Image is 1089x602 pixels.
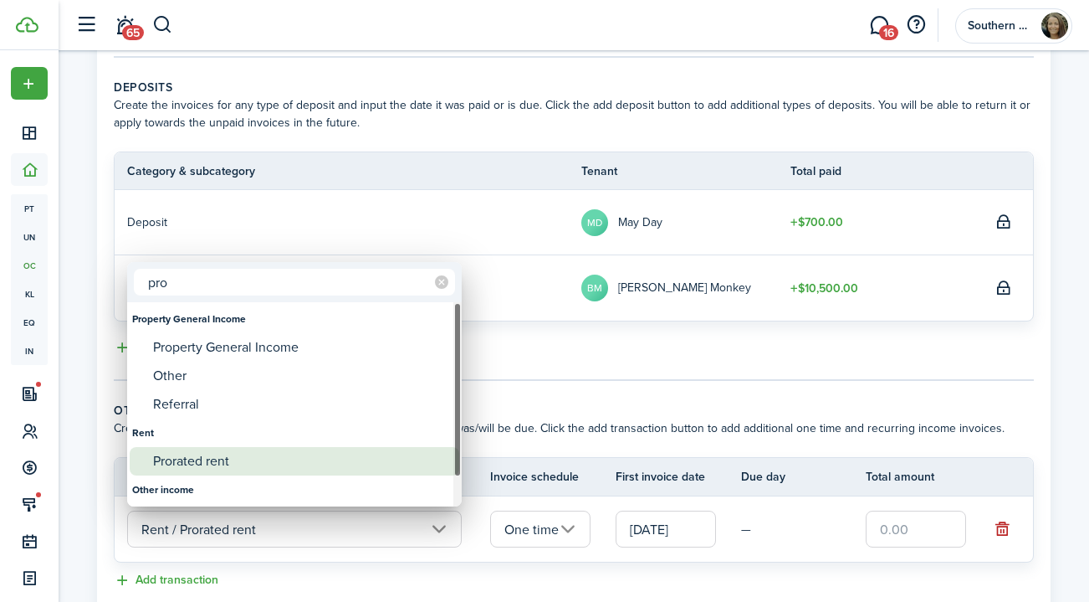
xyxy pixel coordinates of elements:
div: Referral [153,390,449,419]
div: Prorated rent [153,447,449,476]
div: Property General Income [153,333,449,362]
div: Other income [132,476,457,504]
div: Other [153,362,449,390]
div: Property General Income [132,305,457,333]
input: Search [134,269,455,296]
div: Rent [132,419,457,447]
